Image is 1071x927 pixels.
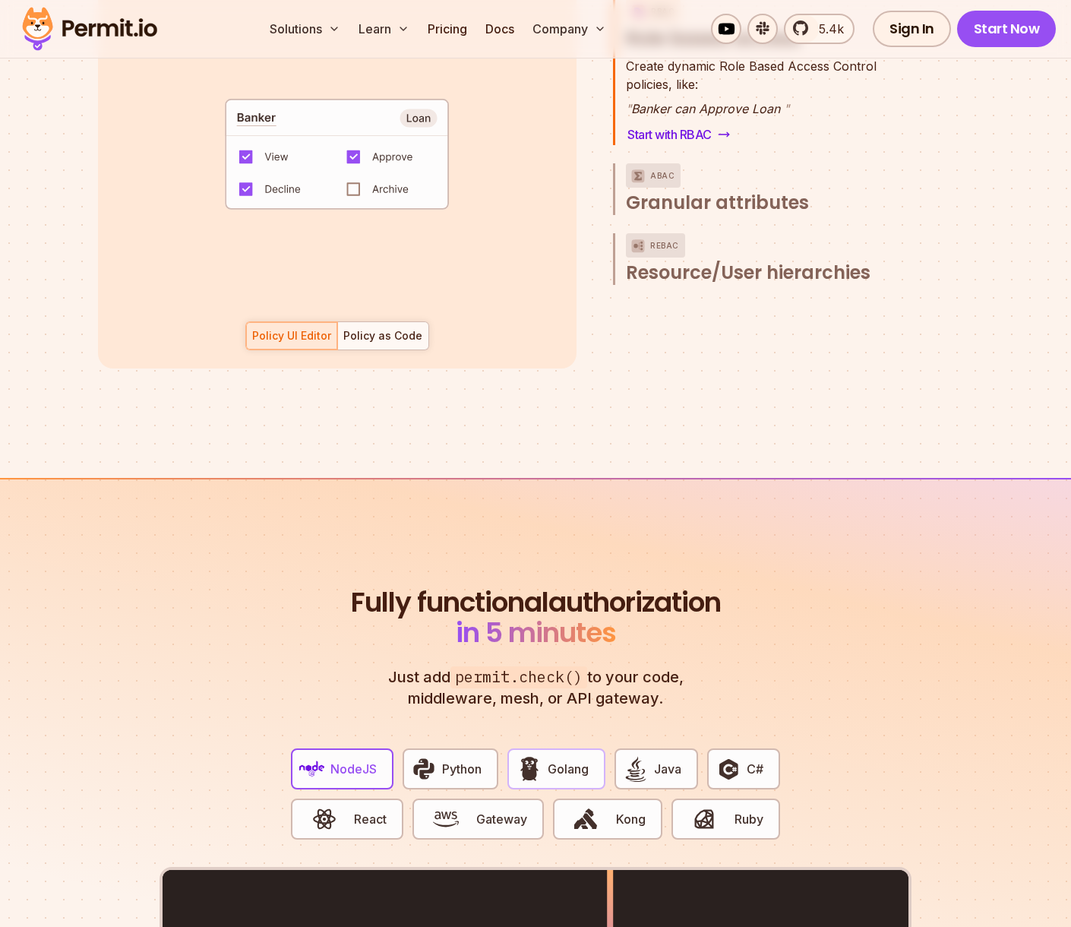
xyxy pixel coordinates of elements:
span: Python [442,760,482,778]
img: Kong [573,806,599,832]
span: Granular attributes [626,191,809,215]
button: ReBACResource/User hierarchies [626,233,909,285]
button: Company [526,14,612,44]
img: NodeJS [299,756,325,782]
span: Create dynamic Role Based Access Control [626,57,877,75]
span: permit.check() [450,666,587,688]
a: Sign In [873,11,951,47]
span: Java [654,760,681,778]
span: " [626,101,631,116]
span: Fully functional [351,587,548,618]
div: RBACRole based access [626,57,909,145]
div: Policy as Code [343,328,422,343]
a: 5.4k [784,14,855,44]
span: Kong [616,810,646,828]
span: Resource/User hierarchies [626,261,870,285]
span: " [784,101,789,116]
img: Python [411,756,437,782]
p: policies, like: [626,57,877,93]
a: Start with RBAC [626,124,731,145]
h2: authorization [347,587,724,648]
img: Permit logo [15,3,164,55]
a: Pricing [422,14,473,44]
span: 5.4k [810,20,844,38]
span: React [354,810,387,828]
button: Learn [352,14,415,44]
span: C# [747,760,763,778]
p: Banker can Approve Loan [626,100,877,118]
p: Just add to your code, middleware, mesh, or API gateway. [371,666,700,709]
img: C# [716,756,741,782]
button: ABACGranular attributes [626,163,909,215]
img: React [311,806,337,832]
button: Solutions [264,14,346,44]
img: Ruby [691,806,717,832]
button: Policy as Code [337,321,429,350]
span: Ruby [735,810,763,828]
span: NodeJS [330,760,377,778]
a: Docs [479,14,520,44]
span: Gateway [476,810,527,828]
img: Golang [517,756,542,782]
p: ReBAC [650,233,679,258]
img: Java [623,756,649,782]
img: Gateway [433,806,459,832]
span: in 5 minutes [456,613,616,652]
span: Golang [548,760,589,778]
a: Start Now [957,11,1057,47]
p: ABAC [650,163,675,188]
